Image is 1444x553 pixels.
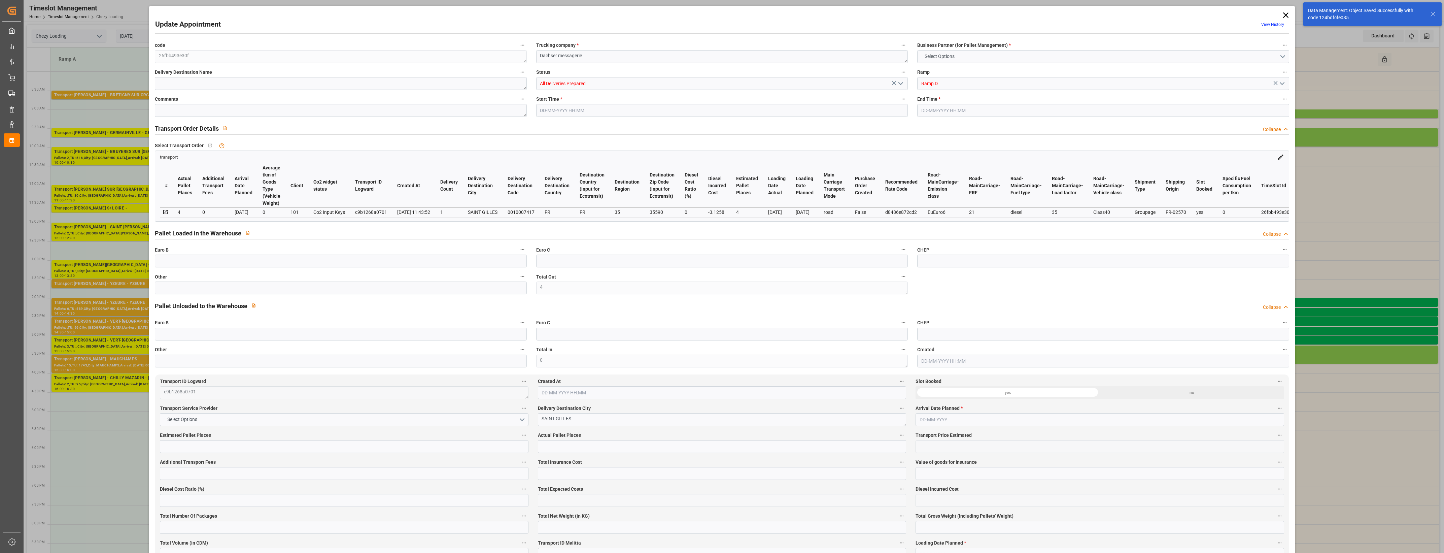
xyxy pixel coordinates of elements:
a: transport [160,154,178,159]
span: Transport Price Estimated [916,432,972,439]
span: Transport ID Melitta [538,540,581,547]
span: Diesel Cost Ratio (%) [160,486,204,493]
div: 4 [736,208,758,216]
button: Business Partner (for Pallet Management) * [1280,41,1289,50]
div: 101 [290,208,303,216]
span: End Time [917,96,940,103]
span: CHEP [917,247,929,254]
div: 35 [1052,208,1083,216]
button: Transport Service Provider [520,404,528,413]
span: Additional Transport Fees [160,459,216,466]
span: Start Time [536,96,562,103]
span: Select Options [921,53,958,60]
button: Other [518,345,527,354]
span: Total Volume (in CDM) [160,540,208,547]
span: Estimated Pallet Places [160,432,211,439]
span: Delivery Destination City [538,405,591,412]
button: Total In [899,345,908,354]
div: yes [916,386,1100,399]
span: Total Insurance Cost [538,459,582,466]
th: Diesel Incurred Cost [703,164,731,207]
span: Slot Booked [916,378,941,385]
div: Class40 [1093,208,1125,216]
div: Data Management: Object Saved Successfully with code 124bdfcfe085 [1308,7,1424,21]
div: 4 [178,208,192,216]
button: Total Number Of Packages [520,512,528,520]
textarea: Dachser messagerie [536,50,908,63]
span: Euro C [536,319,550,326]
button: Additional Transport Fees [520,458,528,466]
button: Ramp [1280,68,1289,76]
button: Comments [518,95,527,103]
span: Transport ID Logward [160,378,206,385]
button: Value of goods for Insurance [1275,458,1284,466]
div: 26fbb493e30f [1261,208,1291,216]
span: Transport Service Provider [160,405,217,412]
th: Loading Date Actual [763,164,791,207]
textarea: 0 [536,355,908,367]
div: Co2 Input Keys [313,208,345,216]
input: Type to search/select [917,77,1289,90]
span: Business Partner (for Pallet Management) [917,42,1011,49]
div: FR-02570 [1166,208,1186,216]
div: Groupage [1135,208,1156,216]
div: 0 [685,208,698,216]
th: Shipping Origin [1161,164,1191,207]
th: Purchase Order Created [850,164,880,207]
button: Euro B [518,318,527,327]
button: End Time * [1280,95,1289,103]
span: Total Expected Costs [538,486,583,493]
div: Collapse [1263,304,1281,311]
th: Delivery Destination City [463,164,503,207]
span: Total Number Of Packages [160,513,217,520]
button: View description [241,226,254,239]
button: open menu [160,413,528,426]
div: 35590 [650,208,675,216]
button: CHEP [1280,318,1289,327]
span: Created [917,346,934,353]
div: [DATE] [768,208,786,216]
span: Total Gross Weight (Including Pallets' Weight) [916,513,1013,520]
span: Total In [536,346,552,353]
span: Other [155,346,167,353]
th: Loading Date Planned [791,164,819,207]
span: Total Out [536,273,556,281]
span: Ramp [917,69,930,76]
h2: Pallet Loaded in the Warehouse [155,229,241,238]
input: DD-MM-YYYY HH:MM [917,104,1289,117]
input: DD-MM-YYYY HH:MM [536,104,908,117]
div: yes [1196,208,1212,216]
button: Delivery Destination Name [518,68,527,76]
button: Estimated Pallet Places [520,431,528,440]
div: Collapse [1263,126,1281,133]
div: 21 [969,208,1000,216]
button: code [518,41,527,50]
button: Total Volume (in CDM) [520,539,528,547]
textarea: SAINT GILLES [538,413,906,426]
div: FR [545,208,570,216]
th: Additional Transport Fees [197,164,230,207]
span: Value of goods for Insurance [916,459,977,466]
button: Trucking company * [899,41,908,50]
div: Collapse [1263,231,1281,238]
th: Created At [392,164,435,207]
span: Total Net Weight (in KG) [538,513,590,520]
span: Created At [538,378,561,385]
th: Destination Zip Code (input for Ecotransit) [645,164,680,207]
th: Main Carriage Transport Mode [819,164,850,207]
span: Euro B [155,319,169,326]
span: code [155,42,165,49]
th: TimeSlot Id [1256,164,1296,207]
div: 0 [202,208,225,216]
th: Actual Pallet Places [173,164,197,207]
h2: Pallet Unloaded to the Warehouse [155,301,247,311]
button: View description [247,299,260,312]
th: Average tkm of Goods Type (Vehicle Weight) [257,164,285,207]
div: c9b1268a0701 [355,208,387,216]
textarea: c9b1268a0701 [160,386,528,399]
button: Euro C [899,318,908,327]
button: Transport ID Melitta [897,539,906,547]
div: road [824,208,845,216]
th: Road-MainCarriage-Emission class [923,164,964,207]
div: [DATE] [796,208,814,216]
